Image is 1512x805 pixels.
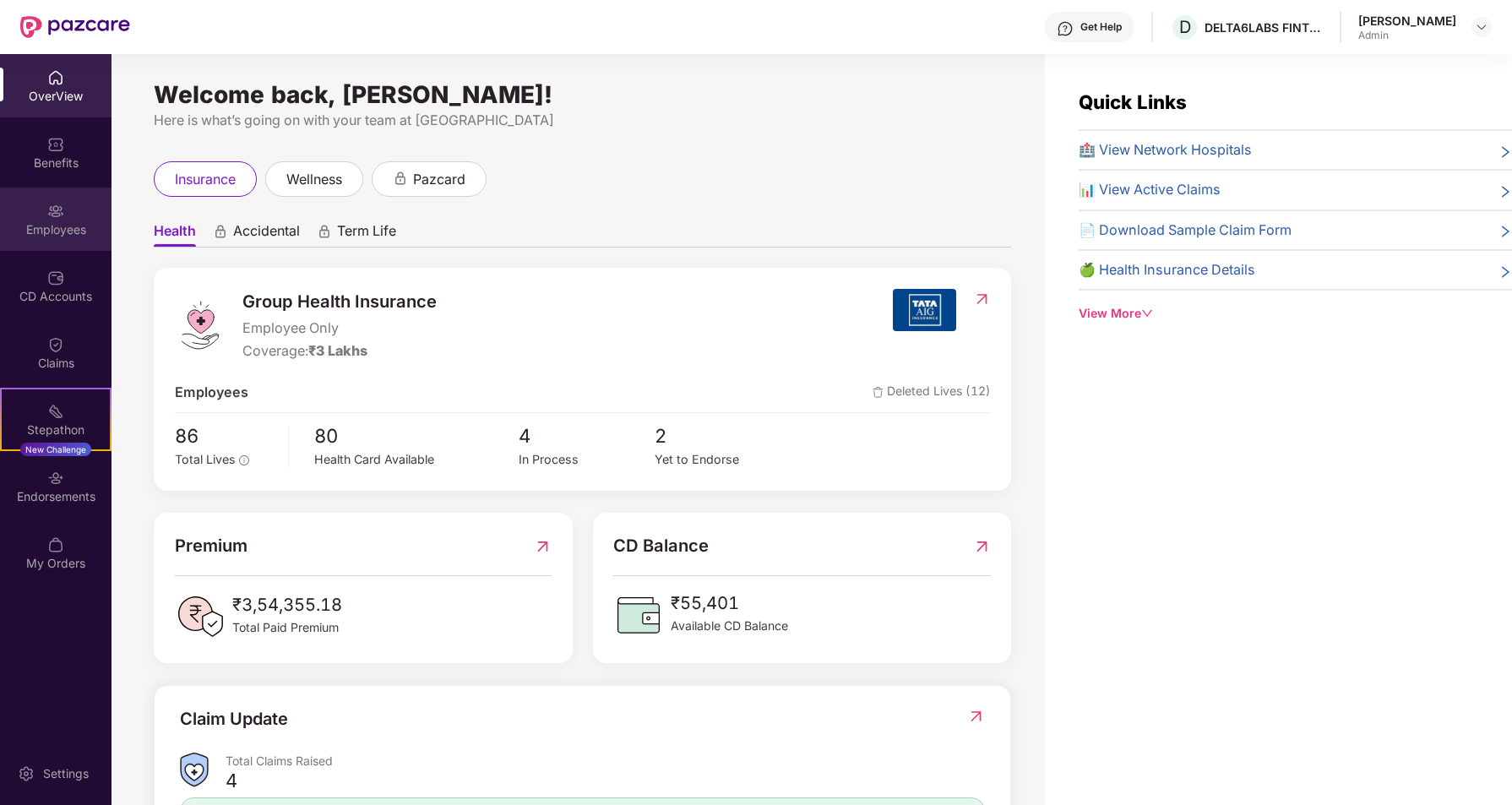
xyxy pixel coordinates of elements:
span: 🏥 View Network Hospitals [1079,139,1252,160]
img: svg+xml;base64,PHN2ZyBpZD0iTXlfT3JkZXJzIiBkYXRhLW5hbWU9Ik15IE9yZGVycyIgeG1sbnM9Imh0dHA6Ly93d3cudz... [47,536,64,553]
img: RedirectIcon [973,291,991,307]
div: animation [393,171,408,186]
img: CDBalanceIcon [613,590,664,640]
span: 4 [519,422,655,451]
div: Get Help [1080,20,1122,34]
div: Here is what’s going on with your team at [GEOGRAPHIC_DATA] [154,110,1011,131]
span: Accidental [233,222,300,247]
img: svg+xml;base64,PHN2ZyBpZD0iQ0RfQWNjb3VudHMiIGRhdGEtbmFtZT0iQ0QgQWNjb3VudHMiIHhtbG5zPSJodHRwOi8vd3... [47,269,64,286]
div: 4 [226,769,237,792]
div: animation [317,224,332,239]
span: 2 [655,422,791,451]
img: svg+xml;base64,PHN2ZyBpZD0iRW5kb3JzZW1lbnRzIiB4bWxucz0iaHR0cDovL3d3dy53My5vcmcvMjAwMC9zdmciIHdpZH... [47,470,64,487]
span: Quick Links [1079,90,1187,113]
div: Coverage: [242,340,437,362]
span: insurance [175,169,236,190]
div: Stepathon [2,422,110,438]
span: Premium [175,533,247,560]
span: ₹55,401 [671,590,788,617]
div: Yet to Endorse [655,450,791,469]
div: New Challenge [20,443,91,456]
img: svg+xml;base64,PHN2ZyBpZD0iSG9tZSIgeG1sbnM9Imh0dHA6Ly93d3cudzMub3JnLzIwMDAvc3ZnIiB3aWR0aD0iMjAiIG... [47,69,64,86]
span: D [1179,17,1191,37]
span: ₹3,54,355.18 [232,591,342,618]
img: svg+xml;base64,PHN2ZyBpZD0iQmVuZWZpdHMiIHhtbG5zPSJodHRwOi8vd3d3LnczLm9yZy8yMDAwL3N2ZyIgd2lkdGg9Ij... [47,136,64,153]
span: right [1498,223,1512,241]
span: right [1498,263,1512,280]
img: insurerIcon [893,289,956,331]
img: RedirectIcon [967,708,985,725]
div: Settings [38,765,94,782]
span: 📄 Download Sample Claim Form [1079,220,1292,241]
img: RedirectIcon [534,533,552,560]
div: DELTA6LABS FINTECH PRIVATE LIMITED [1205,19,1323,35]
img: svg+xml;base64,PHN2ZyBpZD0iSGVscC0zMngzMiIgeG1sbnM9Imh0dHA6Ly93d3cudzMub3JnLzIwMDAvc3ZnIiB3aWR0aD... [1057,20,1074,37]
span: Employee Only [242,318,437,339]
img: RedirectIcon [973,533,991,560]
span: Total Lives [175,452,236,466]
img: logo [175,300,226,351]
span: wellness [286,169,342,190]
div: Admin [1358,29,1456,42]
span: Deleted Lives (12) [873,382,991,403]
div: View More [1079,304,1512,323]
img: svg+xml;base64,PHN2ZyBpZD0iRW1wbG95ZWVzIiB4bWxucz0iaHR0cDovL3d3dy53My5vcmcvMjAwMC9zdmciIHdpZHRoPS... [47,203,64,220]
div: In Process [519,450,655,469]
span: Employees [175,382,248,403]
img: PaidPremiumIcon [175,591,226,642]
img: New Pazcare Logo [20,16,130,38]
div: Welcome back, [PERSON_NAME]! [154,88,1011,101]
div: Claim Update [180,706,288,732]
span: Term Life [337,222,396,247]
span: Group Health Insurance [242,289,437,316]
span: Health [154,222,196,247]
span: right [1498,182,1512,200]
span: pazcard [413,169,465,190]
img: deleteIcon [873,387,884,398]
span: Total Paid Premium [232,618,342,637]
span: 86 [175,422,277,451]
img: svg+xml;base64,PHN2ZyBpZD0iQ2xhaW0iIHhtbG5zPSJodHRwOi8vd3d3LnczLm9yZy8yMDAwL3N2ZyIgd2lkdGg9IjIwIi... [47,336,64,353]
span: info-circle [239,455,249,465]
img: svg+xml;base64,PHN2ZyBpZD0iRHJvcGRvd24tMzJ4MzIiIHhtbG5zPSJodHRwOi8vd3d3LnczLm9yZy8yMDAwL3N2ZyIgd2... [1475,20,1488,34]
div: [PERSON_NAME] [1358,13,1456,29]
div: animation [213,224,228,239]
div: Health Card Available [314,450,518,469]
img: ClaimsSummaryIcon [180,753,209,787]
span: down [1141,307,1153,319]
span: 🍏 Health Insurance Details [1079,259,1255,280]
span: right [1498,143,1512,160]
span: CD Balance [613,533,709,560]
img: svg+xml;base64,PHN2ZyB4bWxucz0iaHR0cDovL3d3dy53My5vcmcvMjAwMC9zdmciIHdpZHRoPSIyMSIgaGVpZ2h0PSIyMC... [47,403,64,420]
span: ₹3 Lakhs [308,342,367,359]
img: svg+xml;base64,PHN2ZyBpZD0iU2V0dGluZy0yMHgyMCIgeG1sbnM9Imh0dHA6Ly93d3cudzMub3JnLzIwMDAvc3ZnIiB3aW... [18,765,35,782]
span: Available CD Balance [671,617,788,635]
span: 80 [314,422,518,451]
div: Total Claims Raised [226,753,985,769]
span: 📊 View Active Claims [1079,179,1221,200]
